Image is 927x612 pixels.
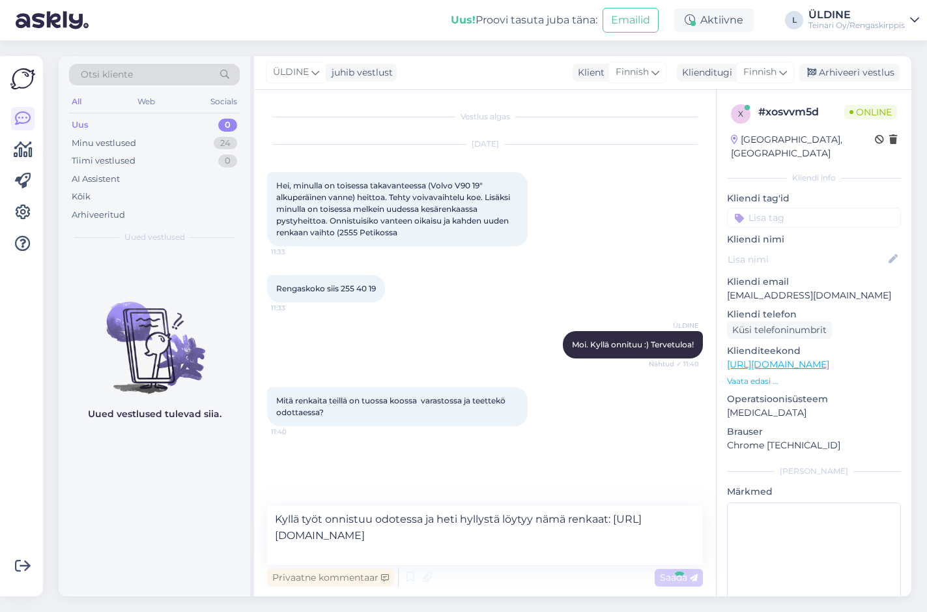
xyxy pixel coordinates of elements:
div: Arhiveeri vestlus [799,64,900,81]
div: Kliendi info [727,172,901,184]
p: Uued vestlused tulevad siia. [88,407,221,421]
div: juhib vestlust [326,66,393,80]
input: Lisa tag [727,208,901,227]
span: 11:33 [271,247,320,257]
div: 24 [214,137,237,150]
span: x [738,109,743,119]
img: No chats [59,278,250,396]
button: Emailid [603,8,659,33]
span: Nähtud ✓ 11:40 [649,359,699,369]
img: Askly Logo [10,66,35,91]
p: Klienditeekond [727,344,901,358]
p: Chrome [TECHNICAL_ID] [727,439,901,452]
p: Kliendi email [727,275,901,289]
div: AI Assistent [72,173,120,186]
p: Kliendi telefon [727,308,901,321]
div: L [785,11,803,29]
div: Aktiivne [674,8,754,32]
span: Moi. Kyllä onnituu :) Tervetuloa! [572,340,694,349]
span: Hei, minulla on toisessa takavanteessa (Volvo V90 19" alkuperäinen vanne) heittoa. Tehty voivavai... [276,181,512,237]
div: ÜLDINE [808,10,905,20]
p: Kliendi tag'id [727,192,901,205]
p: Brauser [727,425,901,439]
p: Vaata edasi ... [727,375,901,387]
span: Finnish [743,65,777,80]
div: Tiimi vestlused [72,154,135,168]
span: ÜLDINE [650,321,699,330]
div: Klient [573,66,605,80]
p: Operatsioonisüsteem [727,392,901,406]
span: Mitä renkaita teillä on tuossa koossa varastossa ja teettekö odottaessa? [276,396,507,417]
a: ÜLDINETeinari Oy/Rengaskirppis [808,10,919,31]
div: [PERSON_NAME] [727,465,901,477]
div: Arhiveeritud [72,209,125,222]
span: Online [844,105,897,119]
input: Lisa nimi [728,252,886,267]
p: [MEDICAL_DATA] [727,406,901,420]
div: Kõik [72,190,91,203]
b: Uus! [451,14,476,26]
div: Teinari Oy/Rengaskirppis [808,20,905,31]
span: 11:33 [271,303,320,313]
div: [DATE] [267,138,703,150]
span: ÜLDINE [273,65,309,80]
div: Klienditugi [677,66,732,80]
div: 0 [218,119,237,132]
p: Kliendi nimi [727,233,901,246]
div: Proovi tasuta juba täna: [451,12,597,28]
div: [GEOGRAPHIC_DATA], [GEOGRAPHIC_DATA] [731,133,875,160]
span: Rengaskoko siis 255 40 19 [276,284,376,293]
div: 0 [218,154,237,168]
span: Finnish [616,65,649,80]
div: Uus [72,119,89,132]
div: # xosvvm5d [758,104,844,120]
div: Socials [208,93,240,110]
p: Märkmed [727,485,901,499]
div: Minu vestlused [72,137,136,150]
span: Otsi kliente [81,68,133,81]
div: Vestlus algas [267,111,703,123]
div: All [69,93,84,110]
span: Uued vestlused [124,231,185,243]
span: 11:40 [271,427,320,437]
div: Küsi telefoninumbrit [727,321,832,339]
div: Web [135,93,158,110]
a: [URL][DOMAIN_NAME] [727,358,829,370]
p: [EMAIL_ADDRESS][DOMAIN_NAME] [727,289,901,302]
